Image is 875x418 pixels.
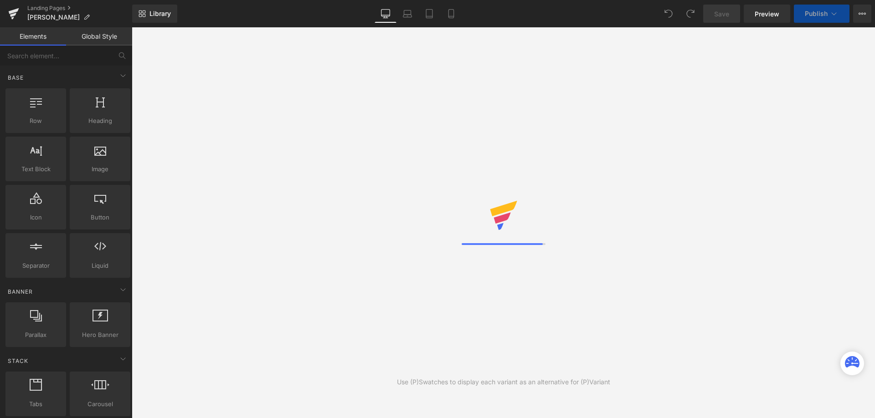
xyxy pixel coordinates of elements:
div: Use (P)Swatches to display each variant as an alternative for (P)Variant [397,377,610,387]
span: Library [149,10,171,18]
span: Preview [755,9,779,19]
span: Base [7,73,25,82]
button: Redo [681,5,700,23]
button: Undo [659,5,678,23]
span: Tabs [8,399,63,409]
span: Liquid [72,261,128,270]
a: Landing Pages [27,5,132,12]
a: Tablet [418,5,440,23]
span: Separator [8,261,63,270]
a: Laptop [396,5,418,23]
span: Text Block [8,164,63,174]
span: Image [72,164,128,174]
span: [PERSON_NAME] [27,14,80,21]
a: Mobile [440,5,462,23]
span: Row [8,116,63,126]
button: Publish [794,5,849,23]
a: New Library [132,5,177,23]
span: Publish [805,10,828,17]
span: Carousel [72,399,128,409]
span: Button [72,213,128,222]
a: Desktop [375,5,396,23]
span: Stack [7,357,29,365]
span: Icon [8,213,63,222]
span: Save [714,9,729,19]
button: More [853,5,871,23]
a: Global Style [66,27,132,46]
span: Heading [72,116,128,126]
a: Preview [744,5,790,23]
span: Parallax [8,330,63,340]
span: Banner [7,287,34,296]
span: Hero Banner [72,330,128,340]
